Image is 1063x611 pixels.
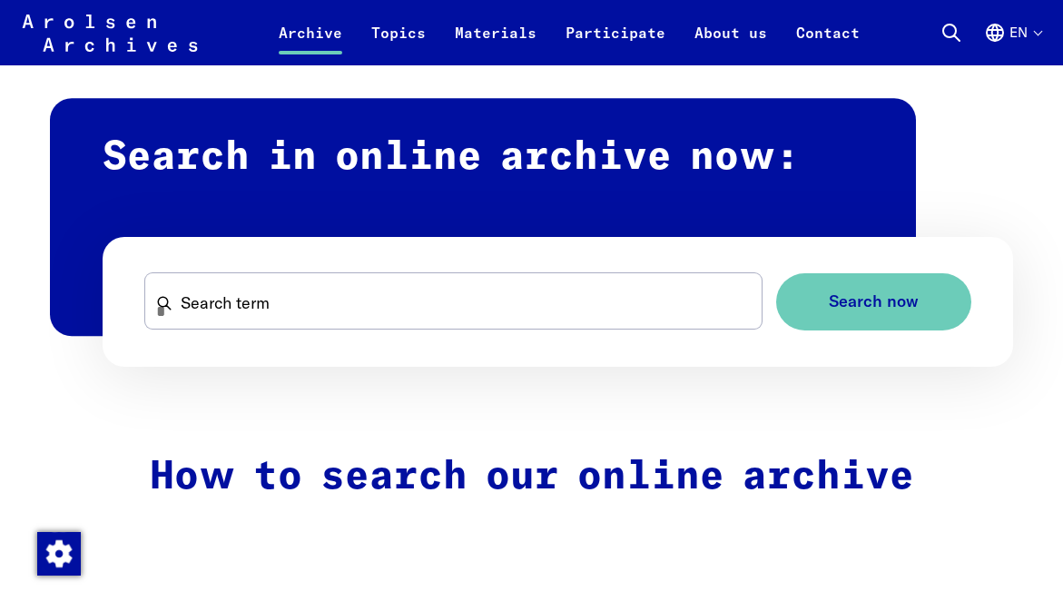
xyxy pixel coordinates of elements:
a: Materials [440,22,551,65]
a: Contact [782,22,874,65]
div: Change consent [36,531,80,575]
a: Archive [264,22,357,65]
span: Search now [829,292,919,311]
img: Change consent [37,532,81,576]
button: English, language selection [984,22,1041,65]
h2: How to search our online archive [148,454,916,501]
a: Topics [357,22,440,65]
a: About us [680,22,782,65]
nav: Primary [264,11,874,54]
a: Participate [551,22,680,65]
button: Search now [776,273,971,330]
h2: Search in online archive now: [50,98,916,336]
